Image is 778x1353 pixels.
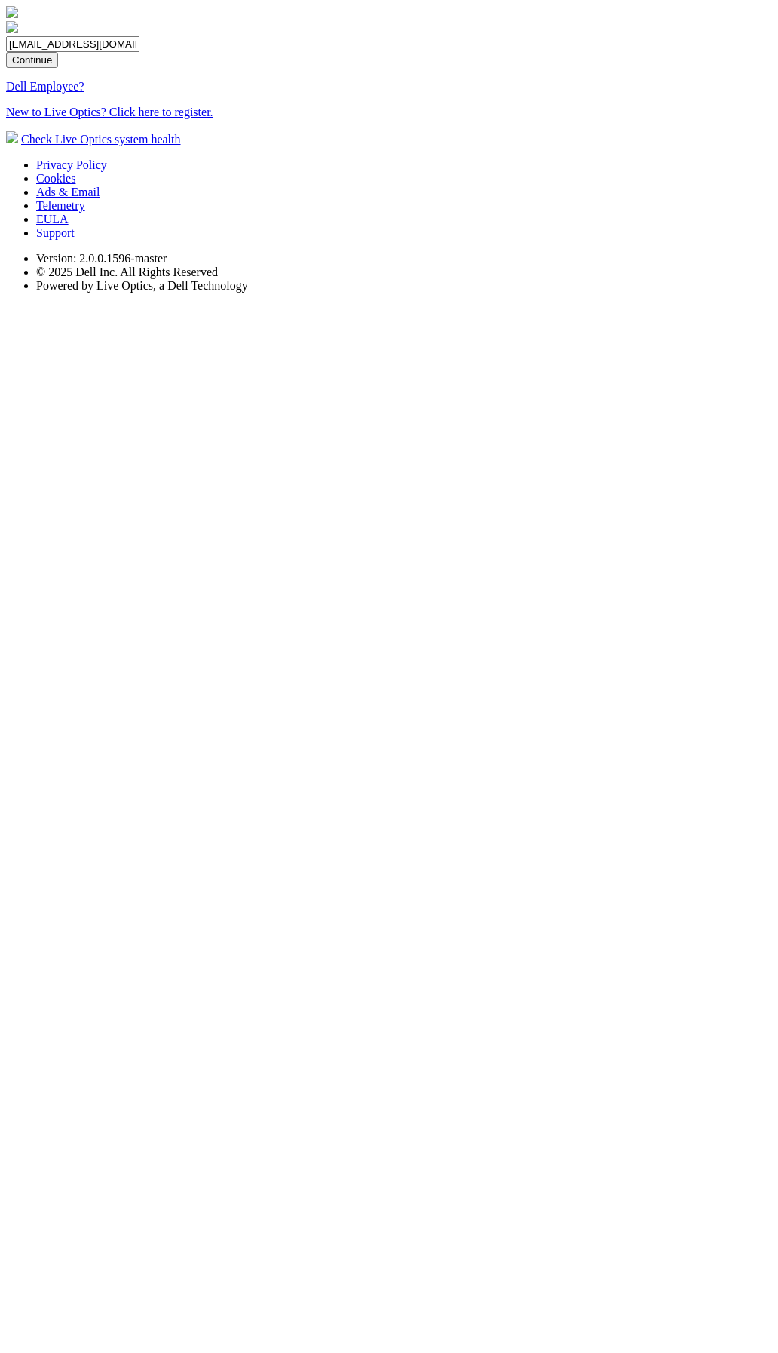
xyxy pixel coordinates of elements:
input: email@address.com [6,36,139,52]
a: EULA [36,213,69,226]
img: liveoptics-logo.svg [6,6,18,18]
a: Check Live Optics system health [21,133,181,146]
a: Ads & Email [36,186,100,198]
li: Powered by Live Optics, a Dell Technology [36,279,772,293]
li: Version: 2.0.0.1596-master [36,252,772,265]
img: liveoptics-word.svg [6,21,18,33]
a: Privacy Policy [36,158,107,171]
a: New to Live Optics? Click here to register. [6,106,213,118]
a: Cookies [36,172,75,185]
a: Telemetry [36,199,85,212]
a: Dell Employee? [6,80,84,93]
a: Support [36,226,75,239]
img: status-check-icon.svg [6,131,18,143]
li: © 2025 Dell Inc. All Rights Reserved [36,265,772,279]
input: Continue [6,52,58,68]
